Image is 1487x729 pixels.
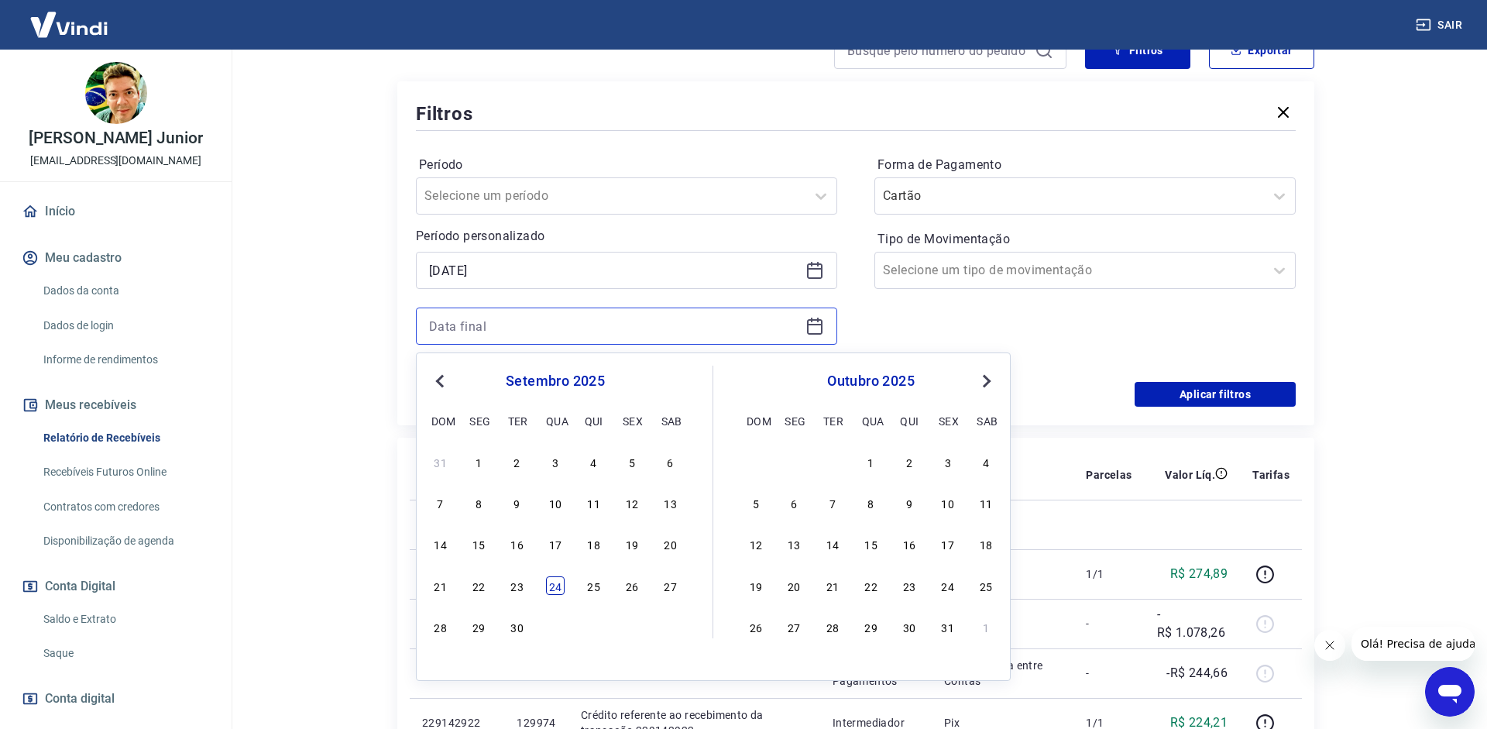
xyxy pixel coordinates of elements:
p: Parcelas [1086,467,1132,483]
input: Data final [429,315,799,338]
div: Choose terça-feira, 16 de setembro de 2025 [508,535,527,553]
div: Choose segunda-feira, 29 de setembro de 2025 [469,617,488,636]
p: Valor Líq. [1165,467,1215,483]
div: sex [939,411,957,430]
div: sab [977,411,995,430]
p: -R$ 244,66 [1166,664,1228,683]
img: Vindi [19,1,119,48]
div: Choose quinta-feira, 16 de outubro de 2025 [900,535,919,553]
div: month 2025-09 [429,450,682,638]
div: qua [862,411,881,430]
div: Choose quarta-feira, 1 de outubro de 2025 [862,452,881,471]
div: month 2025-10 [744,450,998,638]
div: Choose quarta-feira, 29 de outubro de 2025 [862,617,881,636]
p: [EMAIL_ADDRESS][DOMAIN_NAME] [30,153,201,169]
button: Exportar [1209,32,1314,69]
div: Choose terça-feira, 23 de setembro de 2025 [508,576,527,595]
div: Choose segunda-feira, 13 de outubro de 2025 [785,535,803,553]
span: Conta digital [45,688,115,710]
div: ter [823,411,842,430]
div: Choose quarta-feira, 22 de outubro de 2025 [862,576,881,595]
input: Busque pelo número do pedido [847,39,1029,62]
div: Choose terça-feira, 9 de setembro de 2025 [508,493,527,512]
div: qui [585,411,603,430]
div: Choose domingo, 28 de setembro de 2025 [431,617,450,636]
div: Choose quarta-feira, 10 de setembro de 2025 [546,493,565,512]
div: Choose sábado, 6 de setembro de 2025 [661,452,680,471]
div: ter [508,411,527,430]
div: Choose quinta-feira, 25 de setembro de 2025 [585,576,603,595]
div: Choose sexta-feira, 31 de outubro de 2025 [939,617,957,636]
div: Choose sábado, 27 de setembro de 2025 [661,576,680,595]
div: Choose sábado, 20 de setembro de 2025 [661,535,680,553]
div: Choose quarta-feira, 17 de setembro de 2025 [546,535,565,553]
label: Tipo de Movimentação [877,230,1293,249]
p: -R$ 1.078,26 [1157,605,1228,642]
div: Choose sábado, 25 de outubro de 2025 [977,576,995,595]
div: Choose segunda-feira, 22 de setembro de 2025 [469,576,488,595]
div: Choose quinta-feira, 9 de outubro de 2025 [900,493,919,512]
label: Forma de Pagamento [877,156,1293,174]
div: Choose sábado, 4 de outubro de 2025 [661,617,680,636]
button: Sair [1413,11,1468,40]
div: Choose quinta-feira, 23 de outubro de 2025 [900,576,919,595]
img: 40958a5d-ac93-4d9b-8f90-c2e9f6170d14.jpeg [85,62,147,124]
div: Choose sábado, 4 de outubro de 2025 [977,452,995,471]
a: Conta digital [19,682,213,716]
div: dom [431,411,450,430]
div: Choose sábado, 18 de outubro de 2025 [977,535,995,553]
div: Choose quinta-feira, 2 de outubro de 2025 [900,452,919,471]
div: qui [900,411,919,430]
p: R$ 274,89 [1170,565,1228,583]
div: Choose segunda-feira, 20 de outubro de 2025 [785,576,803,595]
div: Choose sexta-feira, 12 de setembro de 2025 [623,493,641,512]
div: Choose terça-feira, 21 de outubro de 2025 [823,576,842,595]
span: Olá! Precisa de ajuda? [9,11,130,23]
div: Choose domingo, 5 de outubro de 2025 [747,493,765,512]
div: Choose domingo, 7 de setembro de 2025 [431,493,450,512]
button: Filtros [1085,32,1190,69]
div: Choose terça-feira, 7 de outubro de 2025 [823,493,842,512]
div: Choose segunda-feira, 29 de setembro de 2025 [785,452,803,471]
div: Choose quarta-feira, 15 de outubro de 2025 [862,535,881,553]
div: Choose sábado, 11 de outubro de 2025 [977,493,995,512]
a: Início [19,194,213,229]
p: Período personalizado [416,227,837,246]
button: Meus recebíveis [19,388,213,422]
div: Choose domingo, 21 de setembro de 2025 [431,576,450,595]
div: Choose quarta-feira, 3 de setembro de 2025 [546,452,565,471]
button: Next Month [977,372,996,390]
div: Choose sexta-feira, 5 de setembro de 2025 [623,452,641,471]
div: Choose terça-feira, 2 de setembro de 2025 [508,452,527,471]
div: Choose segunda-feira, 27 de outubro de 2025 [785,617,803,636]
div: Choose sábado, 13 de setembro de 2025 [661,493,680,512]
div: Choose segunda-feira, 6 de outubro de 2025 [785,493,803,512]
div: seg [469,411,488,430]
div: sex [623,411,641,430]
button: Previous Month [431,372,449,390]
div: Choose domingo, 31 de agosto de 2025 [431,452,450,471]
button: Conta Digital [19,569,213,603]
div: Choose quinta-feira, 11 de setembro de 2025 [585,493,603,512]
div: dom [747,411,765,430]
div: seg [785,411,803,430]
div: Choose segunda-feira, 1 de setembro de 2025 [469,452,488,471]
div: Choose quinta-feira, 2 de outubro de 2025 [585,617,603,636]
button: Aplicar filtros [1135,382,1296,407]
div: Choose quarta-feira, 1 de outubro de 2025 [546,617,565,636]
div: Choose sexta-feira, 24 de outubro de 2025 [939,576,957,595]
a: Saque [37,638,213,669]
div: Choose terça-feira, 30 de setembro de 2025 [823,452,842,471]
div: Choose terça-feira, 14 de outubro de 2025 [823,535,842,553]
a: Contratos com credores [37,491,213,523]
p: - [1086,616,1132,631]
a: Recebíveis Futuros Online [37,456,213,488]
div: Choose domingo, 28 de setembro de 2025 [747,452,765,471]
div: Choose quinta-feira, 30 de outubro de 2025 [900,617,919,636]
div: qua [546,411,565,430]
div: Choose domingo, 26 de outubro de 2025 [747,617,765,636]
div: Choose terça-feira, 28 de outubro de 2025 [823,617,842,636]
div: Choose quarta-feira, 24 de setembro de 2025 [546,576,565,595]
iframe: Mensagem da empresa [1351,627,1475,661]
iframe: Fechar mensagem [1314,630,1345,661]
